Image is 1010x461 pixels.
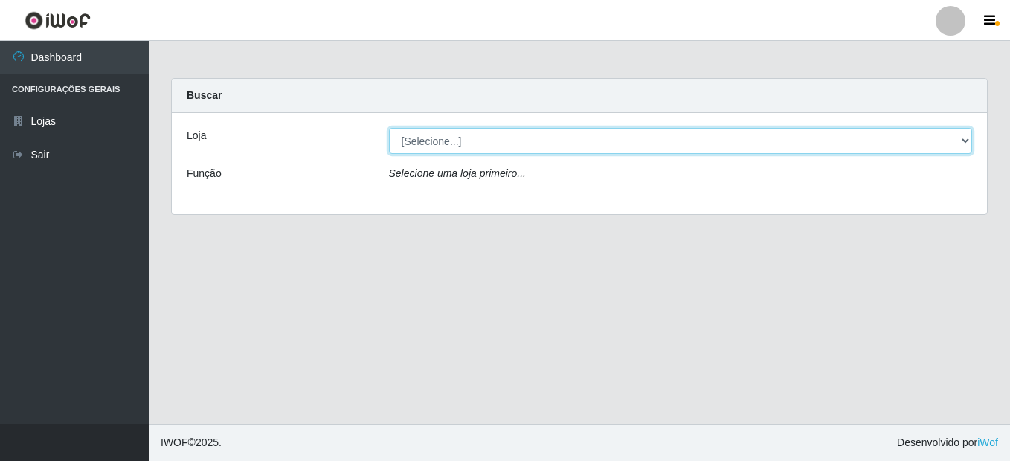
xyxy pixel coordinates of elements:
[187,89,222,101] strong: Buscar
[187,166,222,181] label: Função
[389,167,526,179] i: Selecione uma loja primeiro...
[161,435,222,451] span: © 2025 .
[161,436,188,448] span: IWOF
[25,11,91,30] img: CoreUI Logo
[187,128,206,144] label: Loja
[977,436,998,448] a: iWof
[897,435,998,451] span: Desenvolvido por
